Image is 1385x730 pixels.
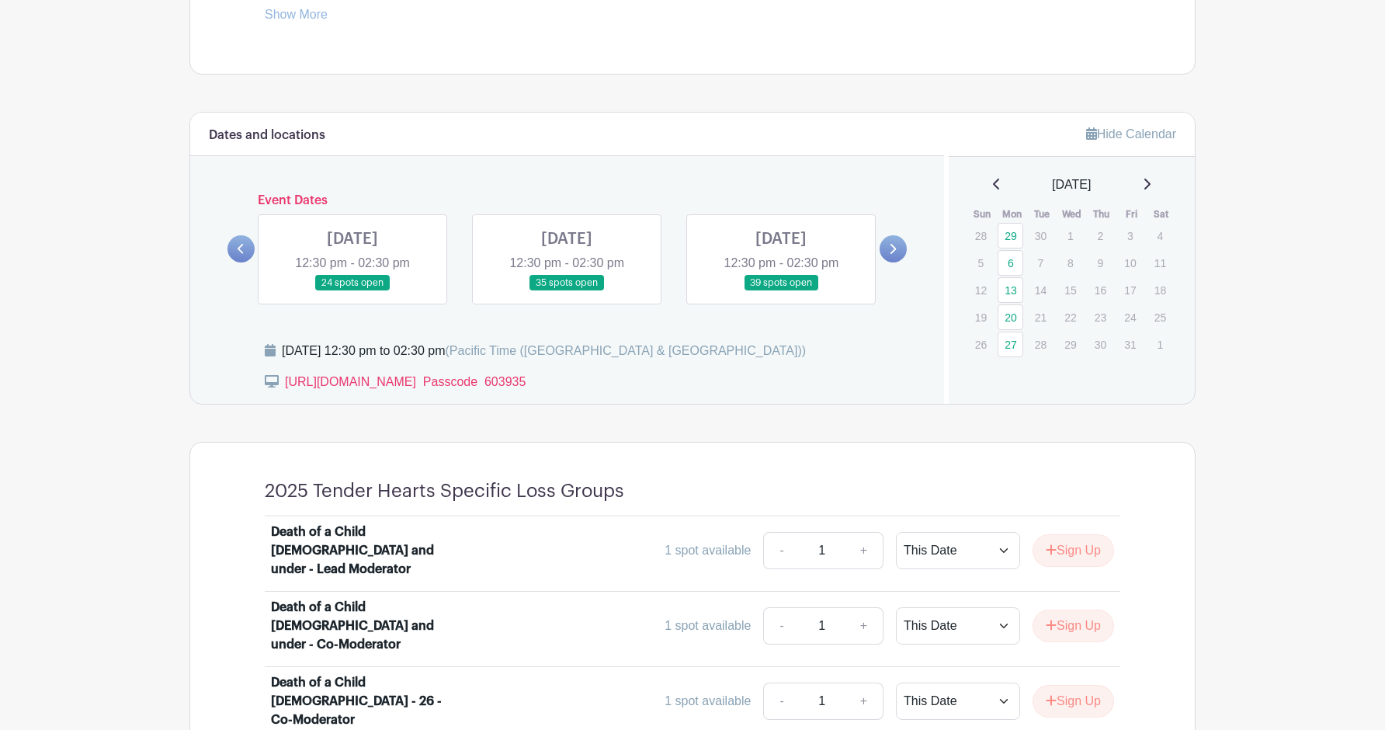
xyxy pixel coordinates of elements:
[1147,332,1173,356] p: 1
[1147,278,1173,302] p: 18
[1088,224,1113,248] p: 2
[1088,305,1113,329] p: 23
[968,251,994,275] p: 5
[845,607,883,645] a: +
[845,532,883,569] a: +
[285,375,526,388] a: [URL][DOMAIN_NAME] Passcode 603935
[1117,332,1143,356] p: 31
[1088,278,1113,302] p: 16
[1147,207,1177,222] th: Sat
[1028,224,1054,248] p: 30
[968,332,994,356] p: 26
[1057,278,1083,302] p: 15
[968,305,994,329] p: 19
[209,128,325,143] h6: Dates and locations
[271,598,463,654] div: Death of a Child [DEMOGRAPHIC_DATA] and under - Co-Moderator
[1033,534,1114,567] button: Sign Up
[1028,251,1054,275] p: 7
[1057,207,1087,222] th: Wed
[998,304,1023,330] a: 20
[271,523,463,579] div: Death of a Child [DEMOGRAPHIC_DATA] and under - Lead Moderator
[1028,332,1054,356] p: 28
[845,683,883,720] a: +
[967,207,998,222] th: Sun
[265,480,624,502] h4: 2025 Tender Hearts Specific Loss Groups
[1027,207,1057,222] th: Tue
[1147,251,1173,275] p: 11
[255,193,880,208] h6: Event Dates
[665,541,751,560] div: 1 spot available
[265,8,328,27] a: Show More
[1088,332,1113,356] p: 30
[282,342,806,360] div: [DATE] 12:30 pm to 02:30 pm
[968,278,994,302] p: 12
[1057,305,1083,329] p: 22
[1087,207,1117,222] th: Thu
[1117,305,1143,329] p: 24
[763,532,799,569] a: -
[1147,305,1173,329] p: 25
[998,332,1023,357] a: 27
[1052,176,1091,194] span: [DATE]
[1033,610,1114,642] button: Sign Up
[1147,224,1173,248] p: 4
[1088,251,1113,275] p: 9
[1028,305,1054,329] p: 21
[1057,332,1083,356] p: 29
[1033,685,1114,718] button: Sign Up
[1117,278,1143,302] p: 17
[665,692,751,711] div: 1 spot available
[1057,251,1083,275] p: 8
[1117,224,1143,248] p: 3
[968,224,994,248] p: 28
[998,250,1023,276] a: 6
[997,207,1027,222] th: Mon
[271,673,463,729] div: Death of a Child [DEMOGRAPHIC_DATA] - 26 - Co-Moderator
[1117,251,1143,275] p: 10
[998,223,1023,249] a: 29
[998,277,1023,303] a: 13
[445,344,806,357] span: (Pacific Time ([GEOGRAPHIC_DATA] & [GEOGRAPHIC_DATA]))
[665,617,751,635] div: 1 spot available
[1086,127,1176,141] a: Hide Calendar
[763,683,799,720] a: -
[763,607,799,645] a: -
[1057,224,1083,248] p: 1
[1116,207,1147,222] th: Fri
[1028,278,1054,302] p: 14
